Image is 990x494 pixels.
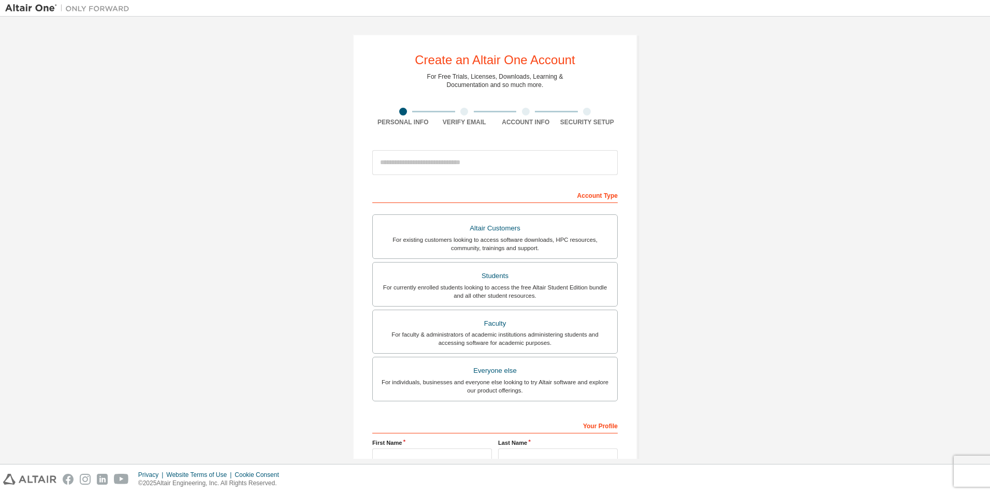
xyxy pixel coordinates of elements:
div: For individuals, businesses and everyone else looking to try Altair software and explore our prod... [379,378,611,395]
img: facebook.svg [63,474,74,485]
div: For Free Trials, Licenses, Downloads, Learning & Documentation and so much more. [427,72,563,89]
img: altair_logo.svg [3,474,56,485]
div: Everyone else [379,364,611,378]
div: Account Info [495,118,557,126]
img: linkedin.svg [97,474,108,485]
div: For faculty & administrators of academic institutions administering students and accessing softwa... [379,330,611,347]
div: For existing customers looking to access software downloads, HPC resources, community, trainings ... [379,236,611,252]
div: Security Setup [557,118,618,126]
img: Altair One [5,3,135,13]
div: For currently enrolled students looking to access the free Altair Student Edition bundle and all ... [379,283,611,300]
div: Create an Altair One Account [415,54,575,66]
div: Personal Info [372,118,434,126]
div: Altair Customers [379,221,611,236]
div: Cookie Consent [235,471,285,479]
label: Last Name [498,439,618,447]
div: Students [379,269,611,283]
div: Verify Email [434,118,496,126]
img: instagram.svg [80,474,91,485]
div: Privacy [138,471,166,479]
img: youtube.svg [114,474,129,485]
div: Your Profile [372,417,618,433]
div: Account Type [372,186,618,203]
label: First Name [372,439,492,447]
p: © 2025 Altair Engineering, Inc. All Rights Reserved. [138,479,285,488]
div: Website Terms of Use [166,471,235,479]
div: Faculty [379,316,611,331]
